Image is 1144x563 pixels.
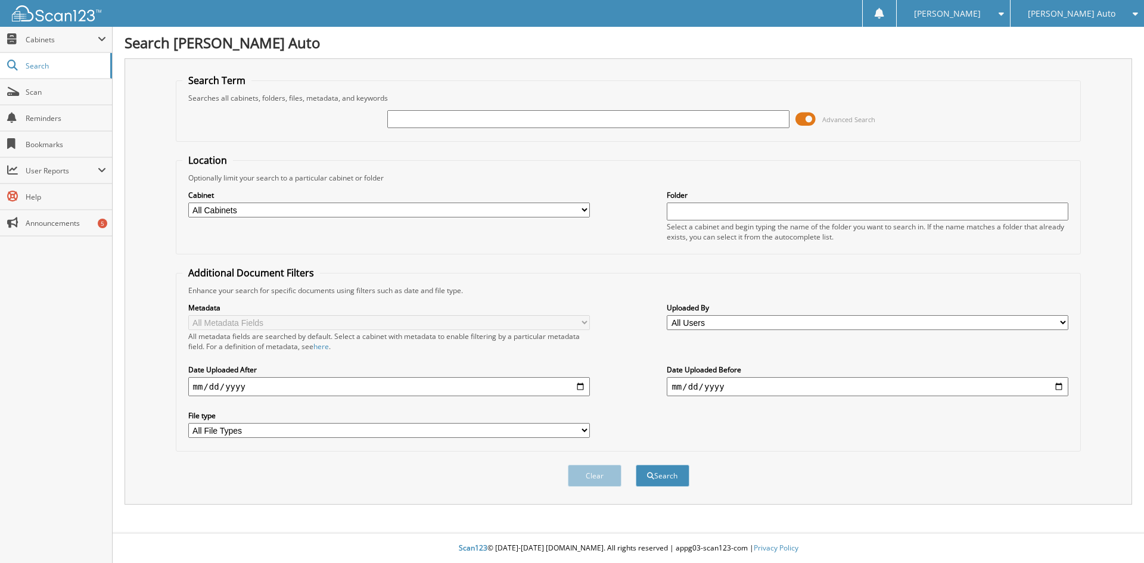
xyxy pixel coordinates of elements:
[667,303,1068,313] label: Uploaded By
[754,543,798,553] a: Privacy Policy
[822,115,875,124] span: Advanced Search
[188,410,590,421] label: File type
[667,190,1068,200] label: Folder
[568,465,621,487] button: Clear
[26,35,98,45] span: Cabinets
[26,166,98,176] span: User Reports
[914,10,981,17] span: [PERSON_NAME]
[313,341,329,352] a: here
[459,543,487,553] span: Scan123
[26,139,106,150] span: Bookmarks
[182,93,1075,103] div: Searches all cabinets, folders, files, metadata, and keywords
[26,61,104,71] span: Search
[182,266,320,279] legend: Additional Document Filters
[26,192,106,202] span: Help
[636,465,689,487] button: Search
[182,285,1075,296] div: Enhance your search for specific documents using filters such as date and file type.
[26,87,106,97] span: Scan
[188,303,590,313] label: Metadata
[667,222,1068,242] div: Select a cabinet and begin typing the name of the folder you want to search in. If the name match...
[182,173,1075,183] div: Optionally limit your search to a particular cabinet or folder
[188,331,590,352] div: All metadata fields are searched by default. Select a cabinet with metadata to enable filtering b...
[667,365,1068,375] label: Date Uploaded Before
[188,365,590,375] label: Date Uploaded After
[98,219,107,228] div: 5
[667,377,1068,396] input: end
[188,377,590,396] input: start
[12,5,101,21] img: scan123-logo-white.svg
[125,33,1132,52] h1: Search [PERSON_NAME] Auto
[182,154,233,167] legend: Location
[26,113,106,123] span: Reminders
[1028,10,1115,17] span: [PERSON_NAME] Auto
[26,218,106,228] span: Announcements
[113,534,1144,563] div: © [DATE]-[DATE] [DOMAIN_NAME]. All rights reserved | appg03-scan123-com |
[182,74,251,87] legend: Search Term
[188,190,590,200] label: Cabinet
